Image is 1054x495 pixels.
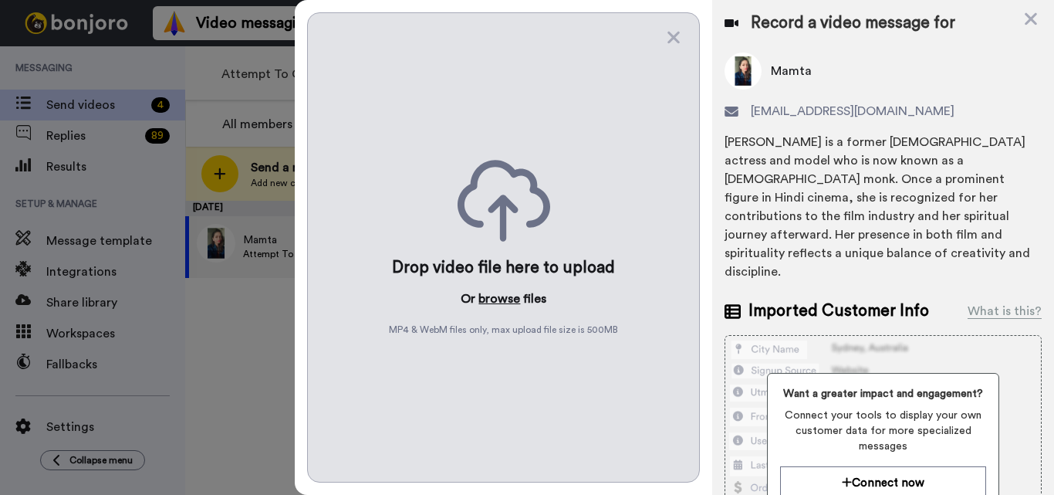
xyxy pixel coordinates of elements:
span: Imported Customer Info [748,300,929,323]
span: Connect your tools to display your own customer data for more specialized messages [780,408,986,454]
div: What is this? [968,302,1042,320]
span: MP4 & WebM files only, max upload file size is 500 MB [389,324,618,336]
div: Drop video file here to upload [392,257,615,279]
span: Want a greater impact and engagement? [780,386,986,402]
div: [PERSON_NAME] is a former [DEMOGRAPHIC_DATA] actress and model who is now known as a [DEMOGRAPHIC... [725,133,1042,281]
span: [EMAIL_ADDRESS][DOMAIN_NAME] [751,102,954,120]
button: browse [478,290,520,308]
p: Or files [461,290,546,308]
